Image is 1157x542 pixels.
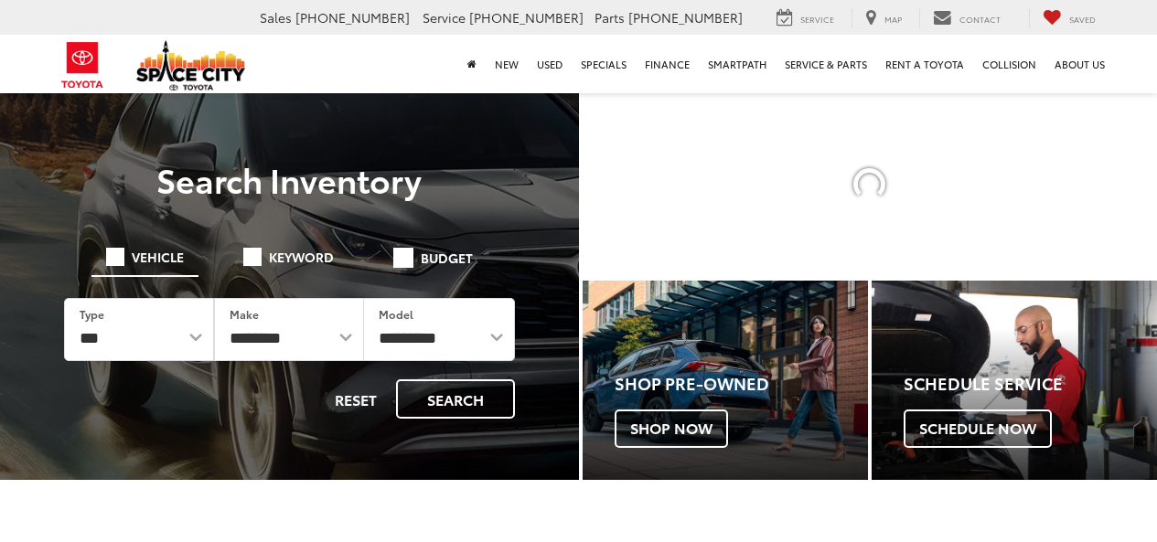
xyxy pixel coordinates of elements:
[595,8,625,27] span: Parts
[38,161,541,197] h3: Search Inventory
[469,8,584,27] span: [PHONE_NUMBER]
[80,306,104,322] label: Type
[528,35,572,93] a: Used
[615,375,868,393] h4: Shop Pre-Owned
[800,13,834,25] span: Service
[884,13,902,25] span: Map
[1045,35,1114,93] a: About Us
[628,8,743,27] span: [PHONE_NUMBER]
[379,306,413,322] label: Model
[423,8,466,27] span: Service
[132,250,184,263] span: Vehicle
[583,281,868,481] div: Toyota
[959,13,1001,25] span: Contact
[486,35,528,93] a: New
[876,35,973,93] a: Rent a Toyota
[852,8,916,28] a: Map
[615,409,728,448] span: Shop Now
[396,379,515,419] button: Search
[48,36,117,95] img: Toyota
[1069,13,1096,25] span: Saved
[583,281,868,481] a: Shop Pre-Owned Shop Now
[636,35,699,93] a: Finance
[919,8,1014,28] a: Contact
[319,379,392,419] button: Reset
[421,251,473,264] span: Budget
[872,281,1157,481] div: Toyota
[269,250,334,263] span: Keyword
[973,35,1045,93] a: Collision
[458,35,486,93] a: Home
[904,409,1052,448] span: Schedule Now
[295,8,410,27] span: [PHONE_NUMBER]
[1029,8,1109,28] a: My Saved Vehicles
[699,35,776,93] a: SmartPath
[230,306,259,322] label: Make
[776,35,876,93] a: Service & Parts
[904,375,1157,393] h4: Schedule Service
[260,8,292,27] span: Sales
[872,281,1157,481] a: Schedule Service Schedule Now
[572,35,636,93] a: Specials
[763,8,848,28] a: Service
[136,40,246,90] img: Space City Toyota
